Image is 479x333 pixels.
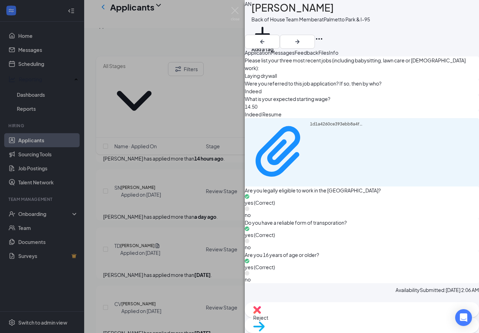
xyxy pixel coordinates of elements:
[245,103,479,110] span: 14.50
[310,121,363,182] div: 1d1a4260ce393ebb8a4f9d8f71f0fd34.pdf
[245,87,479,95] span: Indeed
[245,186,479,194] span: Are you legally eligible to work in the [GEOGRAPHIC_DATA]?
[245,232,275,238] span: yes (Correct)
[245,80,382,87] span: Were you referred to this job application? If so, then by who?
[318,49,329,56] span: Files
[271,49,295,56] span: Messages
[245,56,479,72] span: Please list your three most recent jobs (including babysitting, lawn care or [DEMOGRAPHIC_DATA] w...
[245,95,330,103] span: What is your expected starting wage?
[245,35,280,49] button: ArrowLeftNew
[245,212,251,218] span: no
[446,286,479,294] span: [DATE] 2:06 AM
[315,35,323,43] svg: Ellipses
[245,219,479,226] span: Do you have a reliable form of transporation?
[258,38,267,46] svg: ArrowLeftNew
[245,199,275,206] span: yes (Correct)
[280,35,315,49] button: ArrowRight
[245,110,282,118] span: Indeed Resume
[245,72,479,80] span: Laying drywall
[253,314,471,321] span: Reject
[251,23,274,45] svg: Plus
[245,276,251,283] span: no
[420,286,446,294] span: Submitted:
[249,121,363,183] a: Paperclip1d1a4260ce393ebb8a4f9d8f71f0fd34.pdf
[293,38,302,46] svg: ArrowRight
[245,251,479,259] span: Are you 16 years of age or older?
[245,244,251,250] span: no
[251,23,274,53] button: PlusAdd a tag
[249,121,310,182] svg: Paperclip
[245,264,275,270] span: yes (Correct)
[455,309,472,326] div: Open Intercom Messenger
[329,49,338,56] span: Info
[245,49,271,56] span: Application
[295,49,318,56] span: Feedback
[251,15,370,23] div: Back of House Team Member at Palmetto Park & I-95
